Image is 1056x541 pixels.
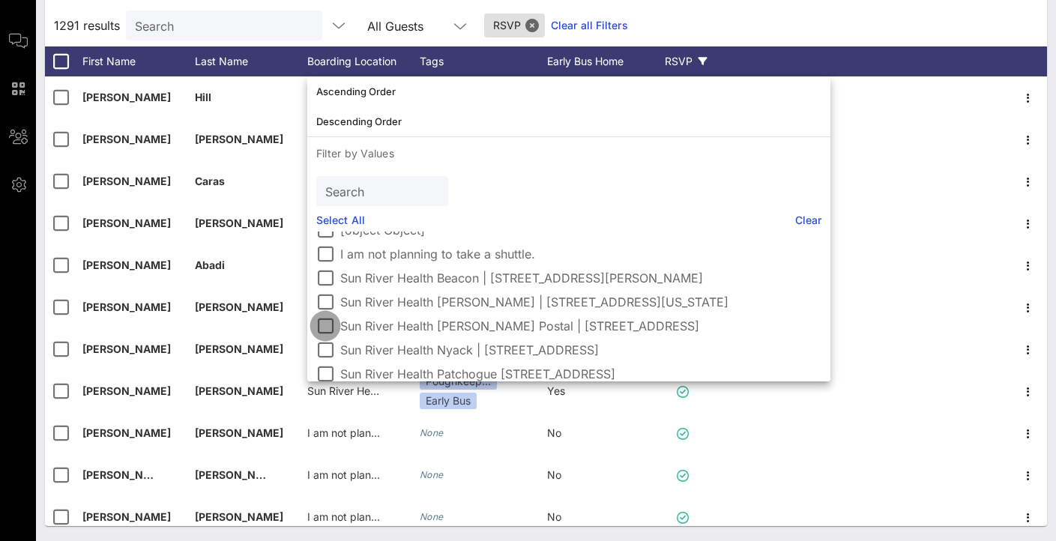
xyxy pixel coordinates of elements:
i: None [420,511,444,522]
div: Ascending Order [316,85,821,97]
span: I am not planning to take a shuttle. [307,468,477,481]
span: [PERSON_NAME] [82,426,171,439]
span: Sun River Health [GEOGRAPHIC_DATA] | [STREET_ADDRESS][US_STATE][US_STATE] [307,384,724,397]
div: Early Bus Home [547,46,660,76]
span: [PERSON_NAME] [82,259,171,271]
span: No [547,510,561,523]
span: 1291 results [54,16,120,34]
div: Descending Order [316,115,821,127]
div: Early Bus [420,393,477,409]
div: RSVP [660,46,712,76]
label: I am not planning to take a shuttle. [340,247,821,262]
i: None [420,427,444,438]
span: Hill [195,91,211,103]
a: Clear [795,212,822,229]
div: All Guests [367,19,423,33]
div: Tags [420,46,547,76]
div: Last Name [195,46,307,76]
button: Close [525,19,539,32]
span: No [547,468,561,481]
span: [PERSON_NAME] [195,300,283,313]
div: Boarding Location [307,46,420,76]
span: [PERSON_NAME] [82,510,171,523]
label: Sun River Health Beacon | [STREET_ADDRESS][PERSON_NAME] [340,270,821,285]
span: [PERSON_NAME] [82,133,171,145]
span: No [547,426,561,439]
span: I am not planning to take a shuttle. [307,510,477,523]
span: I am not planning to take a shuttle. [307,426,477,439]
span: RSVP [493,13,536,37]
span: [PERSON_NAME] [195,133,283,145]
label: Sun River Health [PERSON_NAME] Postal | [STREET_ADDRESS] [340,318,821,333]
span: Caras [195,175,225,187]
span: [PERSON_NAME] [82,384,171,397]
div: Poughkeep… [420,373,497,390]
label: Sun River Health Patchogue [STREET_ADDRESS] [340,366,821,381]
a: Select All [316,212,365,229]
span: [PERSON_NAME] [195,426,283,439]
div: First Name [82,46,195,76]
span: [PERSON_NAME] [82,91,171,103]
span: [PERSON_NAME] [82,217,171,229]
label: Sun River Health Nyack | [STREET_ADDRESS] [340,342,821,357]
span: [PERSON_NAME] [195,342,283,355]
span: [PERSON_NAME] [195,510,283,523]
label: Sun River Health [PERSON_NAME] | [STREET_ADDRESS][US_STATE] [340,294,821,309]
span: [PERSON_NAME] [195,384,283,397]
span: [PERSON_NAME] [82,468,171,481]
i: None [420,469,444,480]
span: [PERSON_NAME] [82,175,171,187]
span: [PERSON_NAME] [195,217,283,229]
div: All Guests [358,10,478,40]
span: Yes [547,384,565,397]
a: Clear all Filters [551,17,628,34]
span: Abadi [195,259,225,271]
span: [PERSON_NAME] [82,342,171,355]
span: [PERSON_NAME] [82,300,171,313]
p: Filter by Values [307,137,830,170]
span: [PERSON_NAME] [195,468,283,481]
